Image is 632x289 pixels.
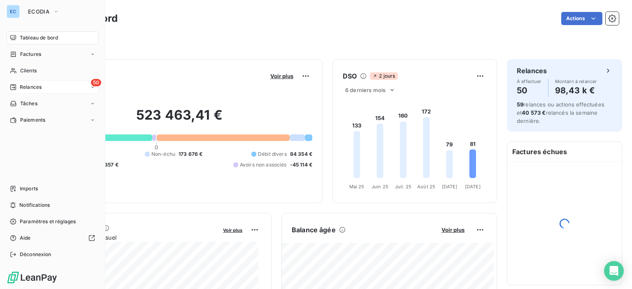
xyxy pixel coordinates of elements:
[555,79,597,84] span: Montant à relancer
[28,8,49,15] span: ECODIA
[517,66,547,76] h6: Relances
[290,161,312,169] span: -45 114 €
[20,251,51,258] span: Déconnexion
[7,231,98,245] a: Aide
[268,72,296,80] button: Voir plus
[555,84,597,97] h4: 98,43 k €
[292,225,336,235] h6: Balance âgée
[7,271,58,284] img: Logo LeanPay
[441,227,465,233] span: Voir plus
[517,101,523,108] span: 59
[20,83,42,91] span: Relances
[522,109,546,116] span: 40 573 €
[240,161,287,169] span: Avoirs non associés
[370,72,397,80] span: 2 jours
[20,234,31,242] span: Aide
[517,84,541,97] h4: 50
[7,5,20,18] div: EC
[20,67,37,74] span: Clients
[91,79,101,86] span: 50
[20,116,45,124] span: Paiements
[604,261,624,281] div: Open Intercom Messenger
[290,150,312,158] span: 84 354 €
[517,79,541,84] span: À effectuer
[20,51,41,58] span: Factures
[345,87,386,93] span: 6 derniers mois
[270,73,293,79] span: Voir plus
[507,142,622,162] h6: Factures échues
[442,184,458,190] tspan: [DATE]
[517,101,604,124] span: relances ou actions effectuées et relancés la semaine dernière.
[223,227,242,233] span: Voir plus
[46,107,312,132] h2: 523 463,41 €
[179,150,202,158] span: 173 676 €
[20,185,38,192] span: Imports
[20,218,76,225] span: Paramètres et réglages
[439,226,467,234] button: Voir plus
[155,144,158,150] span: 0
[19,201,50,209] span: Notifications
[343,71,357,81] h6: DSO
[465,184,481,190] tspan: [DATE]
[151,150,175,158] span: Non-échu
[372,184,388,190] tspan: Juin 25
[258,150,287,158] span: Débit divers
[46,233,217,242] span: Chiffre d'affaires mensuel
[20,100,37,107] span: Tâches
[20,34,58,42] span: Tableau de bord
[561,12,602,25] button: Actions
[417,184,435,190] tspan: Août 25
[349,184,365,190] tspan: Mai 25
[221,226,245,234] button: Voir plus
[395,184,411,190] tspan: Juil. 25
